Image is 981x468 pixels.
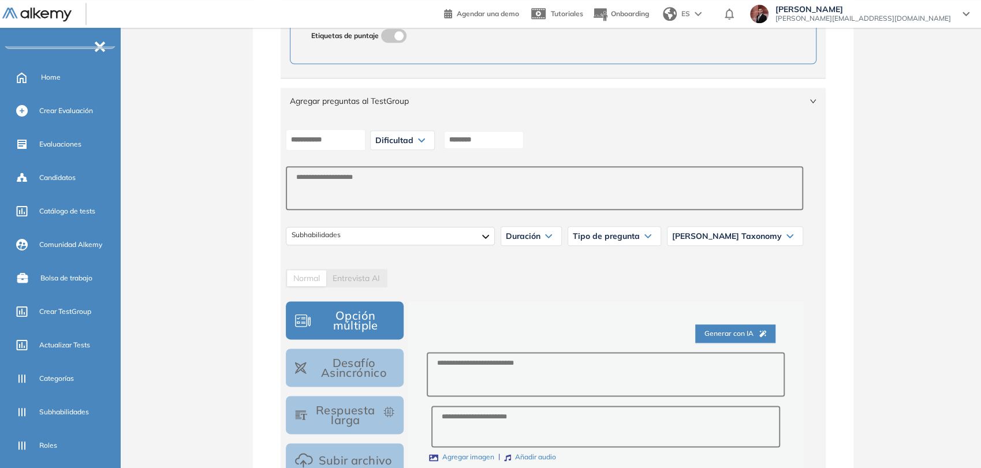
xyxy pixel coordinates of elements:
[506,231,540,241] span: Duración
[551,9,583,18] span: Tutoriales
[375,136,413,145] span: Dificultad
[39,173,76,183] span: Candidatos
[39,106,93,116] span: Crear Evaluación
[695,12,702,16] img: arrow
[41,72,61,83] span: Home
[592,2,649,27] button: Onboarding
[429,452,494,463] label: Agregar imagen
[39,340,90,350] span: Actualizar Tests
[457,9,519,18] span: Agendar una demo
[923,413,981,468] iframe: Chat Widget
[611,9,649,18] span: Onboarding
[39,407,89,417] span: Subhabilidades
[286,349,404,387] button: Desafío Asincrónico
[663,7,677,21] img: world
[39,440,57,451] span: Roles
[810,98,816,104] span: right
[704,328,766,339] span: Generar con IA
[695,324,775,343] button: Generar con IA
[504,452,556,463] label: Añadir audio
[672,231,782,241] span: [PERSON_NAME] Taxonomy
[39,206,95,216] span: Catálogo de tests
[290,95,803,107] span: Agregar preguntas al TestGroup
[39,373,74,384] span: Categorías
[39,306,91,317] span: Crear TestGroup
[2,8,72,22] img: Logo
[281,88,826,114] div: Agregar preguntas al TestGroup
[311,31,379,40] span: Etiquetas de puntaje
[573,231,640,241] span: Tipo de pregunta
[923,413,981,468] div: Widget de chat
[286,301,404,339] button: Opción múltiple
[775,5,951,14] span: [PERSON_NAME]
[39,139,81,149] span: Evaluaciones
[39,239,102,250] span: Comunidad Alkemy
[444,6,519,20] a: Agendar una demo
[286,396,404,434] button: Respuesta larga
[333,273,380,283] span: AI
[775,14,951,23] span: [PERSON_NAME][EMAIL_ADDRESS][DOMAIN_NAME]
[40,273,92,283] span: Bolsa de trabajo
[293,273,320,283] span: Normal
[681,9,690,19] span: ES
